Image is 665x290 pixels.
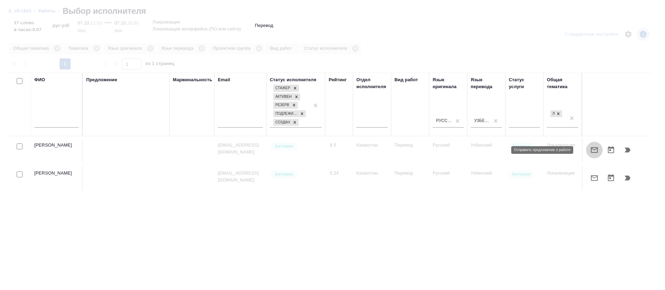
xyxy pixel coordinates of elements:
[17,171,23,177] input: Выбери исполнителей, чтобы отправить приглашение на работу
[603,170,619,186] button: Открыть календарь загрузки
[273,101,299,110] div: Стажер, Активен, Резерв, Подлежит внедрению, Создан
[471,76,502,90] div: Язык перевода
[433,76,464,90] div: Язык оригинала
[273,85,291,92] div: Стажер
[31,166,83,190] td: [PERSON_NAME]
[273,110,298,118] div: Подлежит внедрению
[273,102,290,109] div: Резерв
[586,170,603,186] button: Отправить предложение о работе
[270,76,316,83] div: Статус исполнителя
[509,76,540,90] div: Статус услуги
[474,118,490,124] div: Узбекский
[218,76,230,83] div: Email
[436,118,452,124] div: Русский
[619,170,636,186] button: Продолжить
[273,84,300,93] div: Стажер, Активен, Резерв, Подлежит внедрению, Создан
[86,76,117,83] div: Предложение
[255,22,273,29] p: Перевод
[273,118,299,127] div: Стажер, Активен, Резерв, Подлежит внедрению, Создан
[329,76,347,83] div: Рейтинг
[550,110,555,118] div: Локализация
[273,110,307,118] div: Стажер, Активен, Резерв, Подлежит внедрению, Создан
[619,142,636,158] button: Продолжить
[550,110,563,118] div: Локализация
[173,76,212,83] div: Маржинальность
[17,143,23,149] input: Выбери исполнителей, чтобы отправить приглашение на работу
[31,138,83,162] td: [PERSON_NAME]
[356,76,388,90] div: Отдел исполнителя
[273,93,293,101] div: Активен
[273,93,301,101] div: Стажер, Активен, Резерв, Подлежит внедрению, Создан
[34,76,45,83] div: ФИО
[547,76,578,90] div: Общая тематика
[603,142,619,158] button: Открыть календарь загрузки
[273,119,291,126] div: Создан
[394,76,418,83] div: Вид работ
